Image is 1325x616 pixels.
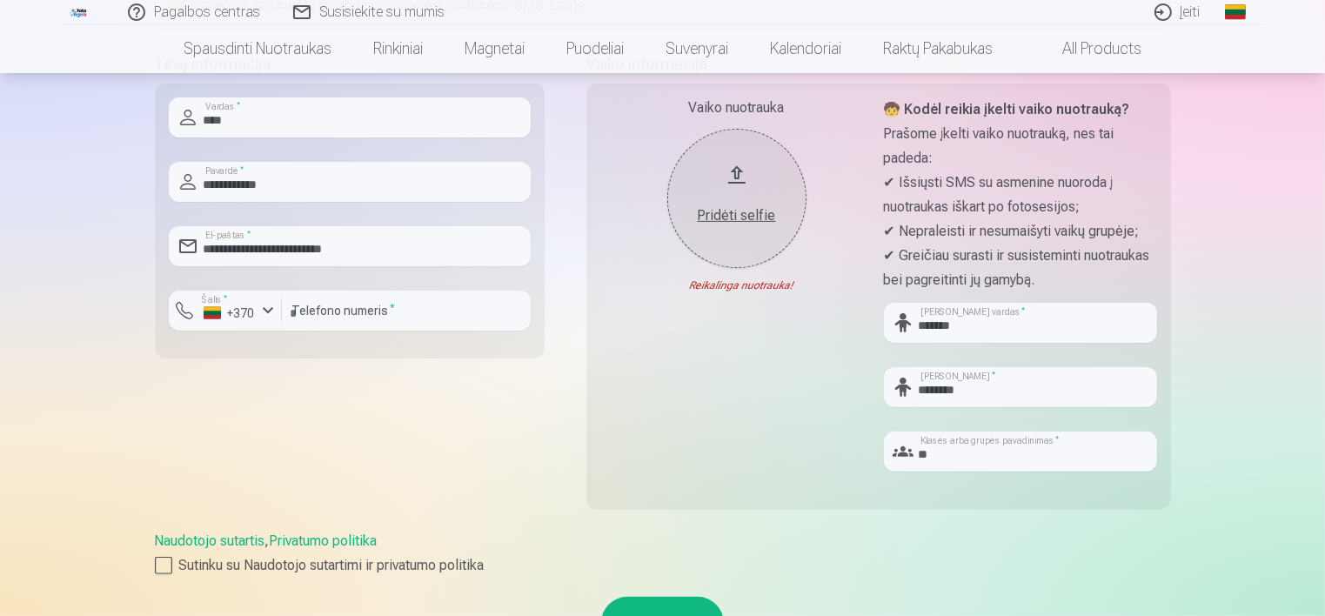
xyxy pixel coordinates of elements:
div: +370 [204,305,256,322]
a: Naudotojo sutartis [155,532,265,549]
p: ✔ Nepraleisti ir nesumaišyti vaikų grupėje; [884,219,1157,244]
a: Magnetai [444,24,545,73]
div: Vaiko nuotrauka [600,97,873,118]
img: /fa2 [70,7,89,17]
div: , [155,531,1171,576]
a: Suvenyrai [645,24,749,73]
button: Šalis*+370 [169,291,282,331]
a: Raktų pakabukas [862,24,1014,73]
a: Kalendoriai [749,24,862,73]
label: Šalis [197,293,232,306]
div: Reikalinga nuotrauka! [600,278,873,292]
label: Sutinku su Naudotojo sutartimi ir privatumo politika [155,555,1171,576]
p: Prašome įkelti vaiko nuotrauką, nes tai padeda: [884,122,1157,171]
button: Pridėti selfie [667,129,806,268]
a: Rinkiniai [352,24,444,73]
strong: 🧒 Kodėl reikia įkelti vaiko nuotrauką? [884,101,1130,117]
a: Spausdinti nuotraukas [163,24,352,73]
a: Puodeliai [545,24,645,73]
div: Pridėti selfie [685,205,789,226]
p: ✔ Greičiau surasti ir susisteminti nuotraukas bei pagreitinti jų gamybą. [884,244,1157,292]
a: Privatumo politika [270,532,378,549]
p: ✔ Išsiųsti SMS su asmenine nuoroda į nuotraukas iškart po fotosesijos; [884,171,1157,219]
a: All products [1014,24,1162,73]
